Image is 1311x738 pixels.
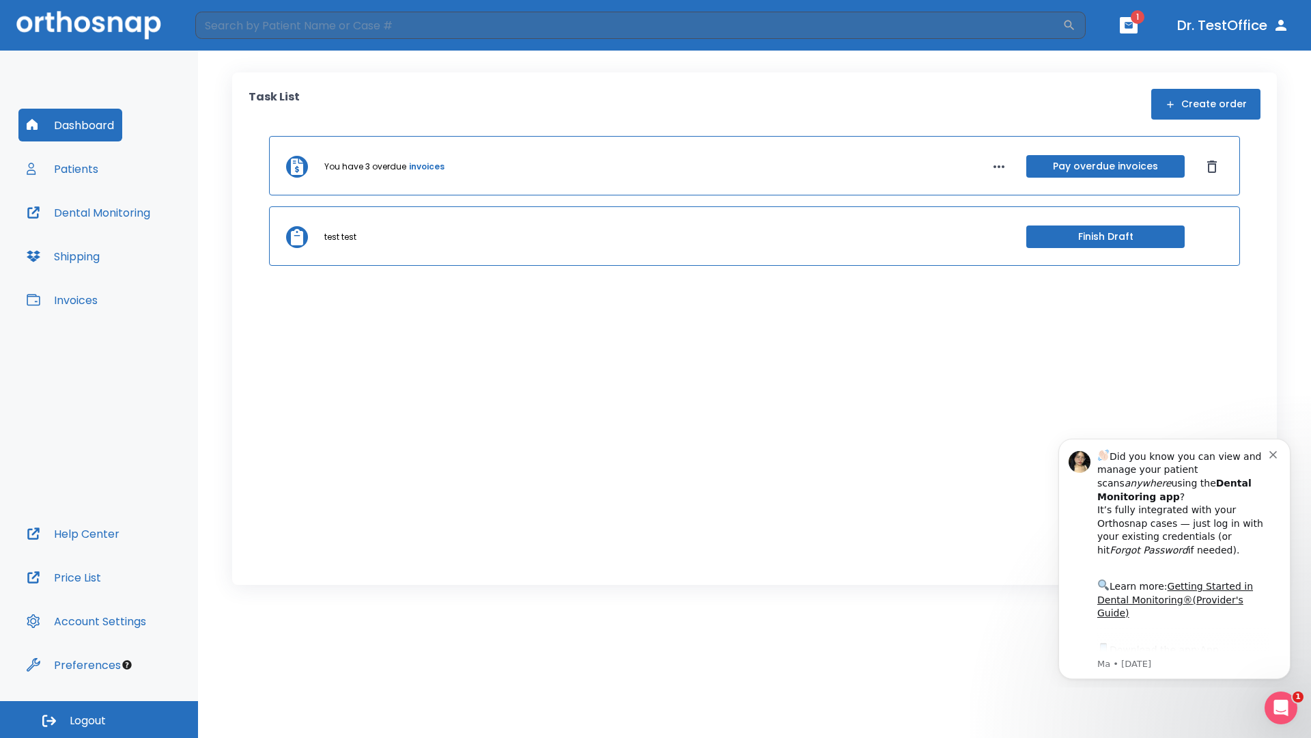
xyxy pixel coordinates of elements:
[16,11,161,39] img: Orthosnap
[231,21,242,32] button: Dismiss notification
[409,161,445,173] a: invoices
[18,605,154,638] button: Account Settings
[18,517,128,550] button: Help Center
[1293,692,1303,702] span: 1
[18,648,129,681] button: Preferences
[1201,156,1223,178] button: Dismiss
[18,561,109,594] button: Price List
[195,12,1062,39] input: Search by Patient Name or Case #
[18,152,107,185] button: Patients
[70,713,106,728] span: Logout
[18,284,106,316] button: Invoices
[1131,10,1144,24] span: 1
[18,196,158,229] button: Dental Monitoring
[18,109,122,141] button: Dashboard
[59,232,231,244] p: Message from Ma, sent 5w ago
[1038,426,1311,687] iframe: Intercom notifications message
[59,215,231,284] div: Download the app: | ​ Let us know if you need help getting started!
[59,218,181,243] a: App Store
[18,240,108,273] button: Shipping
[324,231,356,243] p: test test
[1265,692,1297,724] iframe: Intercom live chat
[121,659,133,671] div: Tooltip anchor
[249,89,300,120] p: Task List
[1026,225,1185,248] button: Finish Draft
[1172,13,1295,38] button: Dr. TestOffice
[1151,89,1260,120] button: Create order
[1026,155,1185,178] button: Pay overdue invoices
[324,161,406,173] p: You have 3 overdue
